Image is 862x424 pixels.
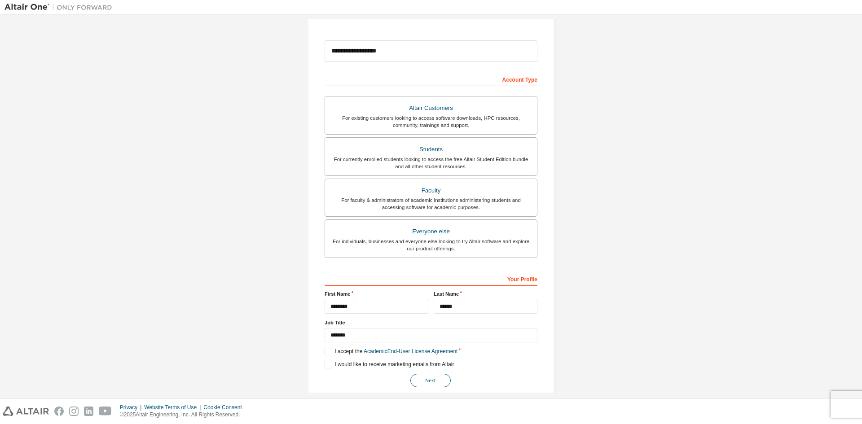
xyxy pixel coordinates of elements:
label: I would like to receive marketing emails from Altair [325,361,454,368]
div: Altair Customers [330,102,532,114]
label: Job Title [325,319,537,326]
div: For faculty & administrators of academic institutions administering students and accessing softwa... [330,197,532,211]
img: instagram.svg [69,407,79,416]
div: Everyone else [330,225,532,238]
div: Faculty [330,184,532,197]
div: Privacy [120,404,144,411]
div: Your Profile [325,271,537,286]
div: Website Terms of Use [144,404,203,411]
div: Cookie Consent [203,404,247,411]
div: For individuals, businesses and everyone else looking to try Altair software and explore our prod... [330,238,532,252]
label: First Name [325,290,428,297]
div: For currently enrolled students looking to access the free Altair Student Edition bundle and all ... [330,156,532,170]
div: Students [330,143,532,156]
div: Account Type [325,72,537,86]
a: Academic End-User License Agreement [364,348,457,354]
img: youtube.svg [99,407,112,416]
img: facebook.svg [54,407,64,416]
label: Last Name [434,290,537,297]
label: I accept the [325,348,457,355]
div: For existing customers looking to access software downloads, HPC resources, community, trainings ... [330,114,532,129]
img: altair_logo.svg [3,407,49,416]
img: linkedin.svg [84,407,93,416]
img: Altair One [4,3,117,12]
button: Next [410,374,451,387]
p: © 2025 Altair Engineering, Inc. All Rights Reserved. [120,411,247,419]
